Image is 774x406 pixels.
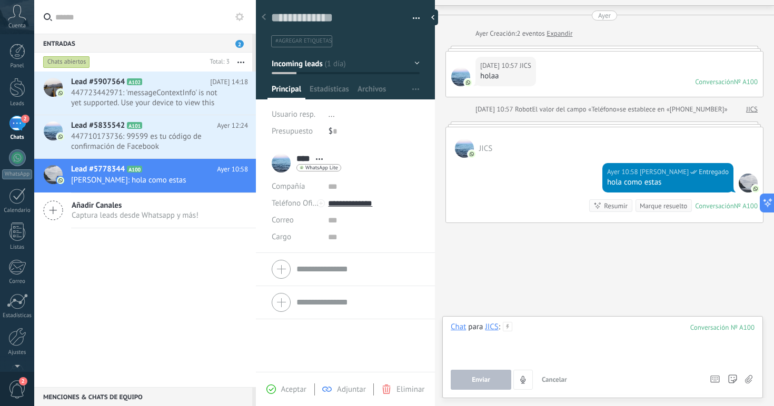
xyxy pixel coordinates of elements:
img: com.amocrm.amocrmwa.svg [464,79,472,86]
span: para [468,322,483,332]
div: Ayer [475,28,490,39]
div: Entradas [34,34,252,53]
button: Teléfono Oficina [272,195,320,212]
span: JICS [479,144,492,154]
div: Calendario [2,207,33,214]
div: WhatsApp [2,169,32,179]
span: Presupuesto [272,126,313,136]
span: jose covarrubias (Sales Office) [640,167,689,177]
div: Marque resuelto [640,201,687,211]
span: JICS [455,139,474,158]
span: se establece en «[PHONE_NUMBER]» [620,104,728,115]
img: com.amocrm.amocrmwa.svg [57,177,64,184]
div: Usuario resp. [272,106,321,123]
span: Enviar [472,376,490,383]
span: Cancelar [542,375,567,384]
span: Captura leads desde Whatsapp y más! [72,210,199,220]
span: Archivos [358,84,386,99]
div: Correo [2,278,33,285]
div: Cargo [272,229,320,246]
span: 447710173736: 99599 es tu código de confirmación de Facebook [71,131,228,151]
div: Ayer [598,11,611,21]
div: 100 [690,323,755,332]
span: : [499,322,500,332]
button: Correo [272,212,294,229]
div: Listas [2,244,33,251]
span: Lead #5778344 [71,164,125,175]
span: 2 eventos [517,28,544,39]
img: com.amocrm.amocrmwa.svg [468,150,475,158]
div: Conversación [695,201,734,210]
span: Cuenta [8,23,26,29]
span: 2 [235,40,244,48]
span: [PERSON_NAME]: hola como estas [71,175,228,185]
div: Conversación [695,77,734,86]
a: Expandir [547,28,572,39]
span: 2 [19,377,27,385]
span: Lead #5907564 [71,77,125,87]
span: Añadir Canales [72,200,199,210]
span: A100 [127,166,142,172]
span: Ayer 12:24 [217,120,248,131]
span: 447723442971: 'messageContextInfo' is not yet supported. Use your device to view this message. [71,88,228,108]
span: [DATE] 14:18 [210,77,248,87]
img: com.amocrm.amocrmwa.svg [57,133,64,140]
a: Lead #5835542 A101 Ayer 12:24 447710173736: 99599 es tu código de confirmación de Facebook [34,115,256,158]
div: № A100 [734,77,758,86]
span: Principal [272,84,301,99]
span: A101 [127,122,142,129]
span: Aceptar [281,384,306,394]
span: El valor del campo «Teléfono» [532,104,620,115]
span: A102 [127,78,142,85]
img: com.amocrm.amocrmwa.svg [57,89,64,97]
div: holaa [480,71,531,82]
div: [DATE] 10:57 [480,60,520,71]
img: com.amocrm.amocrmwa.svg [752,185,759,192]
div: Estadísticas [2,312,33,319]
span: Teléfono Oficina [272,198,326,208]
span: jose covarrubias [739,174,758,192]
span: ... [329,109,335,119]
div: Ocultar [428,9,438,25]
div: Total: 3 [206,57,230,67]
span: 2 [21,115,29,123]
div: Menciones & Chats de equipo [34,387,252,406]
span: Usuario resp. [272,109,315,119]
div: Panel [2,63,33,69]
div: Leads [2,100,33,107]
div: Ayer 10:58 [607,167,640,177]
button: Más [230,53,252,72]
span: Eliminar [396,384,424,394]
a: Lead #5907564 A102 [DATE] 14:18 447723442971: 'messageContextInfo' is not yet supported. Use your... [34,72,256,115]
span: Cargo [272,233,291,241]
div: JICS [485,322,498,331]
button: Enviar [451,370,511,390]
button: Cancelar [538,370,571,390]
div: [DATE] 10:57 [475,104,515,115]
span: JICS [451,67,470,86]
div: Ajustes [2,349,33,356]
span: WhatsApp Lite [305,165,338,170]
span: Ayer 10:58 [217,164,248,175]
div: Resumir [604,201,628,211]
span: Robot [515,105,532,114]
span: Lead #5835542 [71,120,125,131]
span: JICS [520,60,531,71]
a: JICS [746,104,758,115]
div: Presupuesto [272,123,321,140]
div: Creación: [475,28,572,39]
div: Compañía [272,178,320,195]
div: Chats [2,134,33,141]
span: Adjuntar [337,384,366,394]
a: Lead #5778344 A100 Ayer 10:58 [PERSON_NAME]: hola como estas [34,159,256,192]
div: Chats abiertos [43,56,90,68]
div: $ [329,123,420,140]
span: #agregar etiquetas [275,37,332,45]
span: Entregado [699,167,729,177]
span: Estadísticas [310,84,349,99]
span: Correo [272,215,294,225]
div: hola como estas [607,177,729,188]
div: № A100 [734,201,758,210]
